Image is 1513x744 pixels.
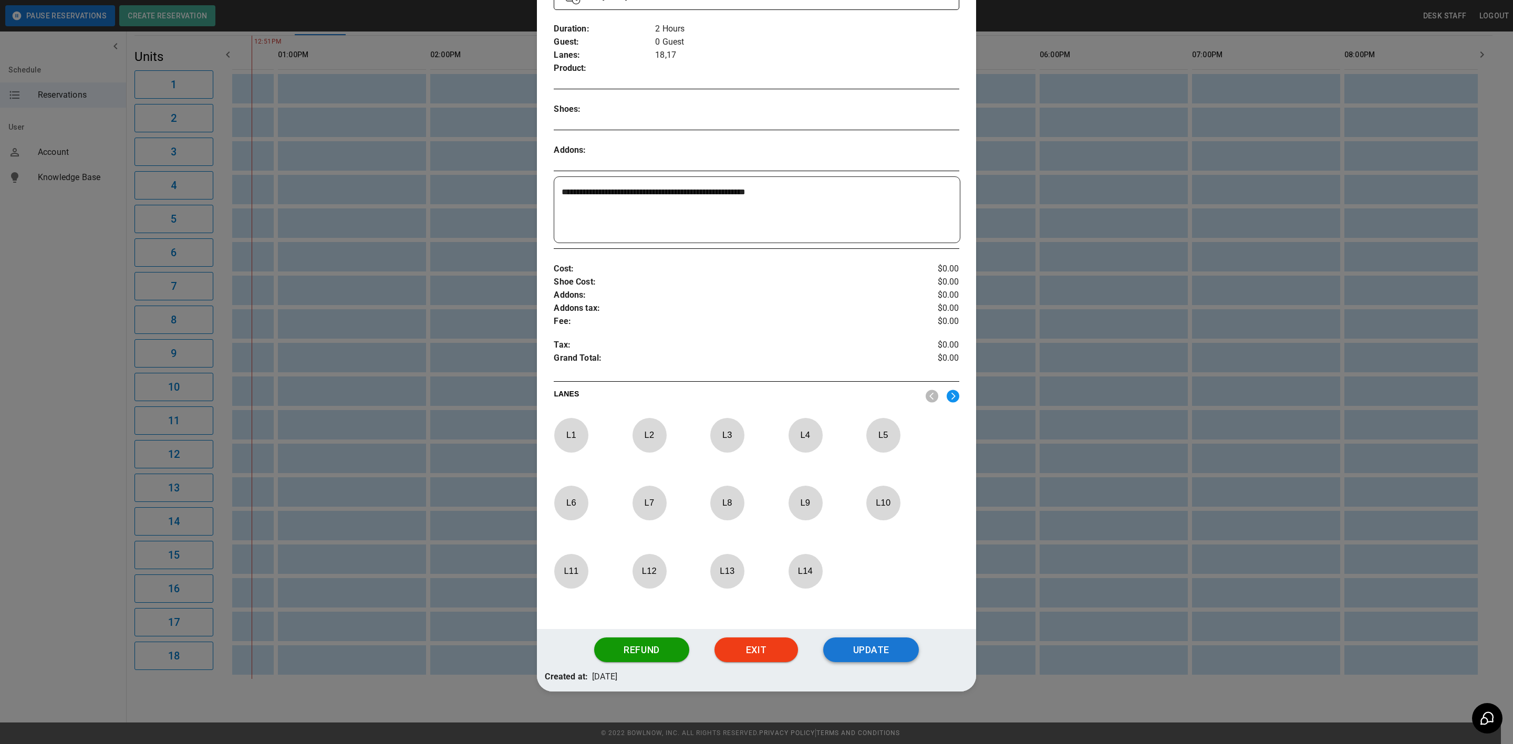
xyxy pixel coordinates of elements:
[788,490,823,515] p: L 9
[554,490,588,515] p: L 6
[554,144,655,157] p: Addons :
[554,289,892,302] p: Addons :
[823,637,919,663] button: Update
[554,339,892,352] p: Tax :
[632,559,667,583] p: L 12
[866,423,900,447] p: L 5
[710,490,744,515] p: L 8
[554,49,655,62] p: Lanes :
[892,276,959,289] p: $0.00
[632,490,667,515] p: L 7
[892,289,959,302] p: $0.00
[892,352,959,368] p: $0.00
[710,559,744,583] p: L 13
[554,23,655,36] p: Duration :
[594,637,689,663] button: Refund
[592,670,617,684] p: [DATE]
[554,62,655,75] p: Product :
[554,315,892,328] p: Fee :
[554,36,655,49] p: Guest :
[655,49,959,62] p: 18,17
[554,302,892,315] p: Addons tax :
[545,670,588,684] p: Created at:
[892,302,959,315] p: $0.00
[788,559,823,583] p: L 14
[866,490,900,515] p: L 10
[655,23,959,36] p: 2 Hours
[554,263,892,276] p: Cost :
[892,315,959,328] p: $0.00
[714,637,798,663] button: Exit
[554,276,892,289] p: Shoe Cost :
[655,36,959,49] p: 0 Guest
[632,423,667,447] p: L 2
[892,263,959,276] p: $0.00
[554,423,588,447] p: L 1
[554,103,655,116] p: Shoes :
[892,339,959,352] p: $0.00
[554,389,917,403] p: LANES
[947,390,959,403] img: right.svg
[554,559,588,583] p: L 11
[926,390,938,403] img: nav_left.svg
[710,423,744,447] p: L 3
[788,423,823,447] p: L 4
[554,352,892,368] p: Grand Total :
